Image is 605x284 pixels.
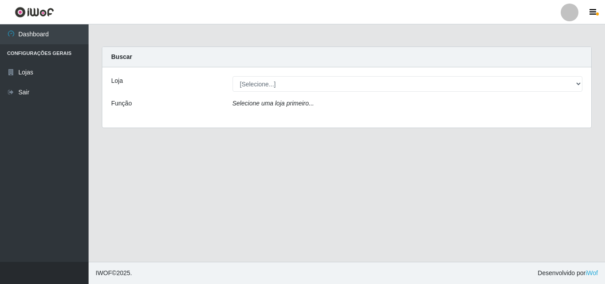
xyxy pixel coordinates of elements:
[586,269,598,276] a: iWof
[111,53,132,60] strong: Buscar
[96,268,132,278] span: © 2025 .
[233,100,314,107] i: Selecione uma loja primeiro...
[96,269,112,276] span: IWOF
[111,99,132,108] label: Função
[15,7,54,18] img: CoreUI Logo
[111,76,123,86] label: Loja
[538,268,598,278] span: Desenvolvido por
